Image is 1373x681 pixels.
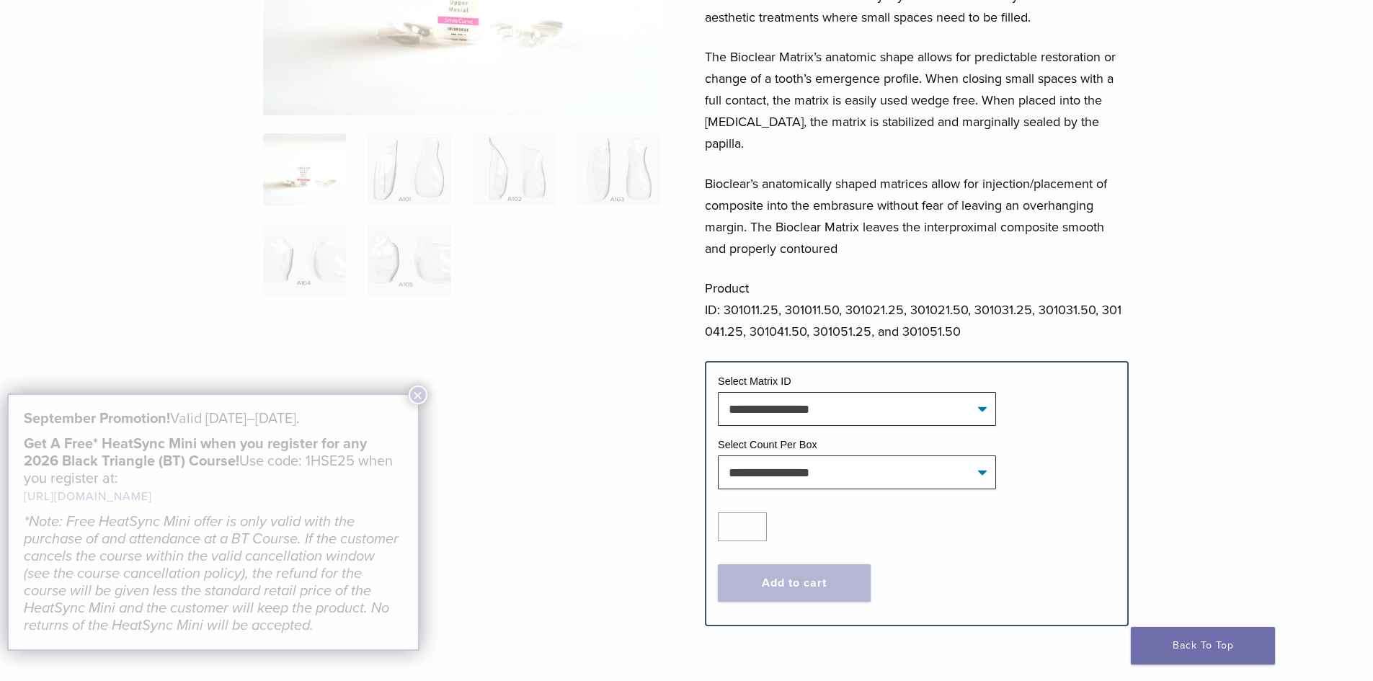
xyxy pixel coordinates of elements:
img: Original Anterior Matrix - A Series - Image 4 [577,133,660,205]
button: Close [409,386,427,404]
strong: September Promotion! [24,410,170,427]
a: [URL][DOMAIN_NAME] [24,489,152,504]
label: Select Count Per Box [718,439,817,450]
strong: Get A Free* HeatSync Mini when you register for any 2026 Black Triangle (BT) Course! [24,435,367,470]
img: Original Anterior Matrix - A Series - Image 2 [368,133,450,205]
em: *Note: Free HeatSync Mini offer is only valid with the purchase of and attendance at a BT Course.... [24,513,399,634]
p: Product ID: 301011.25, 301011.50, 301021.25, 301021.50, 301031.25, 301031.50, 301041.25, 301041.5... [705,277,1129,342]
h5: Valid [DATE]–[DATE]. [24,410,403,427]
h5: Use code: 1HSE25 when you register at: [24,435,403,505]
button: Add to cart [718,564,871,602]
a: Back To Top [1131,627,1275,664]
img: Anterior-Original-A-Series-Matrices-324x324.jpg [263,133,346,205]
img: Original Anterior Matrix - A Series - Image 3 [473,133,556,205]
p: Bioclear’s anatomically shaped matrices allow for injection/placement of composite into the embra... [705,173,1129,259]
img: Original Anterior Matrix - A Series - Image 5 [263,224,346,296]
label: Select Matrix ID [718,375,791,387]
img: Original Anterior Matrix - A Series - Image 6 [368,224,450,296]
p: The Bioclear Matrix’s anatomic shape allows for predictable restoration or change of a tooth’s em... [705,46,1129,154]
